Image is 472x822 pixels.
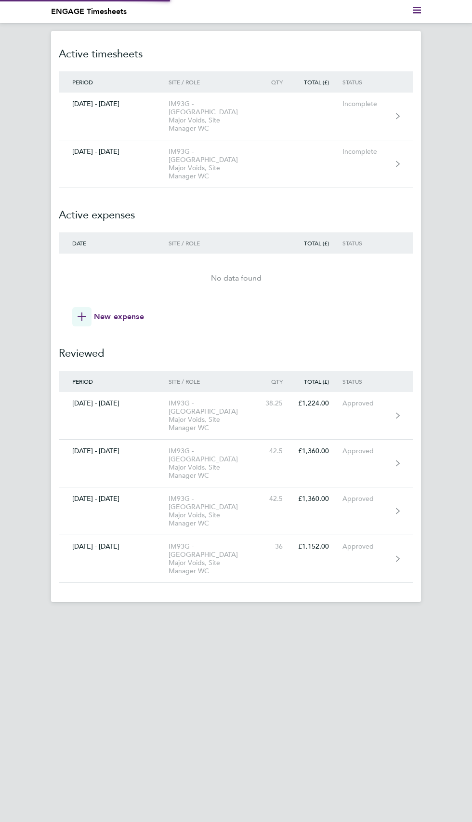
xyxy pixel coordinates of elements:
div: Incomplete [342,148,392,156]
a: [DATE] - [DATE]IM93G - [GEOGRAPHIC_DATA] Major Voids, Site Manager WC42.5£1,360.00Approved [59,487,413,535]
div: Total (£) [296,240,342,246]
div: [DATE] - [DATE] [59,447,169,455]
div: Total (£) [296,79,342,85]
div: IM93G - [GEOGRAPHIC_DATA] Major Voids, Site Manager WC [169,495,261,527]
a: [DATE] - [DATE]IM93G - [GEOGRAPHIC_DATA] Major Voids, Site Manager WCIncomplete [59,93,413,140]
div: [DATE] - [DATE] [59,542,169,551]
div: Qty [261,79,297,85]
span: Period [72,78,93,86]
div: Status [342,240,392,246]
div: £1,224.00 [296,399,342,407]
div: Approved [342,399,392,407]
a: [DATE] - [DATE]IM93G - [GEOGRAPHIC_DATA] Major Voids, Site Manager WC38.25£1,224.00Approved [59,392,413,440]
div: £1,360.00 [296,447,342,455]
button: New expense [72,307,144,326]
div: Status [342,378,392,385]
div: IM93G - [GEOGRAPHIC_DATA] Major Voids, Site Manager WC [169,399,261,432]
a: [DATE] - [DATE]IM93G - [GEOGRAPHIC_DATA] Major Voids, Site Manager WCIncomplete [59,140,413,188]
h2: Active timesheets [59,46,413,71]
h2: Active expenses [59,188,413,232]
div: Approved [342,542,392,551]
div: IM93G - [GEOGRAPHIC_DATA] Major Voids, Site Manager WC [169,542,261,575]
div: [DATE] - [DATE] [59,148,169,156]
div: Total (£) [296,378,342,385]
div: Date [59,240,169,246]
div: IM93G - [GEOGRAPHIC_DATA] Major Voids, Site Manager WC [169,100,261,133]
div: [DATE] - [DATE] [59,100,169,108]
div: No data found [59,272,413,284]
div: Qty [261,378,297,385]
div: 42.5 [261,495,297,503]
div: IM93G - [GEOGRAPHIC_DATA] Major Voids, Site Manager WC [169,148,261,180]
div: Status [342,79,392,85]
div: [DATE] - [DATE] [59,399,169,407]
div: £1,152.00 [296,542,342,551]
div: IM93G - [GEOGRAPHIC_DATA] Major Voids, Site Manager WC [169,447,261,480]
span: Period [72,377,93,385]
div: Site / Role [169,79,261,85]
div: 42.5 [261,447,297,455]
div: Approved [342,495,392,503]
li: ENGAGE Timesheets [51,6,127,17]
div: Site / Role [169,240,261,246]
div: Approved [342,447,392,455]
div: Incomplete [342,100,392,108]
div: Site / Role [169,378,261,385]
div: 36 [261,542,297,551]
div: 38.25 [261,399,297,407]
span: New expense [94,311,144,323]
h2: Reviewed [59,326,413,371]
div: [DATE] - [DATE] [59,495,169,503]
a: [DATE] - [DATE]IM93G - [GEOGRAPHIC_DATA] Major Voids, Site Manager WC36£1,152.00Approved [59,535,413,583]
div: £1,360.00 [296,495,342,503]
a: [DATE] - [DATE]IM93G - [GEOGRAPHIC_DATA] Major Voids, Site Manager WC42.5£1,360.00Approved [59,440,413,487]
